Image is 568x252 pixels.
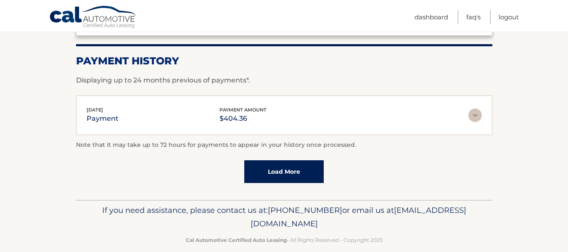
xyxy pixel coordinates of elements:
[76,55,492,67] h2: Payment History
[415,10,448,24] a: Dashboard
[251,205,466,228] span: [EMAIL_ADDRESS][DOMAIN_NAME]
[76,75,492,85] p: Displaying up to 24 months previous of payments*.
[76,140,492,150] p: Note that it may take up to 72 hours for payments to appear in your history once processed.
[186,237,287,243] strong: Cal Automotive Certified Auto Leasing
[244,160,324,183] a: Load More
[268,205,342,215] span: [PHONE_NUMBER]
[82,236,487,244] p: - All Rights Reserved - Copyright 2025
[82,204,487,231] p: If you need assistance, please contact us at: or email us at
[219,107,267,113] span: payment amount
[87,107,103,113] span: [DATE]
[468,109,482,122] img: accordion-rest.svg
[466,10,481,24] a: FAQ's
[499,10,519,24] a: Logout
[87,113,119,125] p: payment
[49,5,137,30] a: Cal Automotive
[219,113,267,125] p: $404.36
